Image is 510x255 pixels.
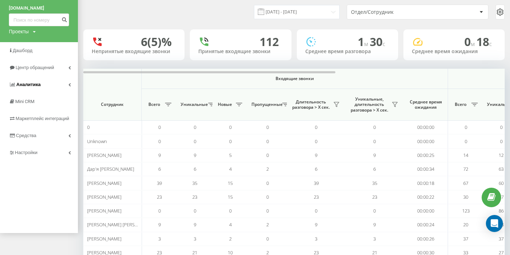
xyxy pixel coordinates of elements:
span: Уникальные [181,102,206,107]
span: 6 [315,166,317,172]
span: 9 [194,152,196,158]
span: 20 [463,221,468,228]
span: 72 [463,166,468,172]
span: 39 [157,180,162,186]
span: м [471,40,476,48]
span: 0 [266,236,269,242]
span: 2 [266,221,269,228]
span: 0 [266,180,269,186]
span: Unknown [87,138,107,144]
span: Длительность разговора > Х сек. [290,99,331,110]
span: Аналитика [16,82,41,87]
span: 35 [372,180,377,186]
div: Open Intercom Messenger [486,215,503,232]
span: 3 [158,236,161,242]
div: Принятые входящие звонки [198,49,283,55]
td: 00:00:24 [404,218,448,232]
span: Уникальные, длительность разговора > Х сек. [349,96,390,113]
span: 123 [462,208,470,214]
span: 12 [499,152,504,158]
span: Всего [452,102,469,107]
span: 0 [229,138,232,144]
span: 15 [228,194,233,200]
span: 0 [465,124,467,130]
span: [PERSON_NAME] [PERSON_NAME] [87,221,157,228]
span: 23 [314,194,319,200]
span: 0 [229,124,232,130]
span: 23 [372,194,377,200]
div: Отдел/Сотрудник [351,9,436,15]
span: 27 [499,194,504,200]
span: 2 [266,166,269,172]
span: Пропущенные [251,102,280,107]
span: 1 [358,34,370,49]
span: 30 [463,194,468,200]
span: 23 [157,194,162,200]
span: 4 [229,166,232,172]
span: 0 [266,152,269,158]
input: Поиск по номеру [9,13,69,26]
span: Всего [145,102,163,107]
span: 0 [266,124,269,130]
span: 0 [266,194,269,200]
span: 9 [194,221,196,228]
span: 0 [266,138,269,144]
span: 0 [158,124,161,130]
span: 39 [314,180,319,186]
span: Mini CRM [15,99,34,104]
span: 9 [158,152,161,158]
span: 4 [229,221,232,228]
td: 00:00:26 [404,232,448,246]
a: [DOMAIN_NAME] [9,5,69,12]
span: 5 [229,152,232,158]
span: [PERSON_NAME] [87,208,121,214]
span: Входящие звонки [160,76,429,81]
span: 6 [194,166,196,172]
span: 3 [373,236,376,242]
span: 0 [373,138,376,144]
td: 00:00:22 [404,190,448,204]
span: 0 [373,208,376,214]
span: [PERSON_NAME] [87,180,121,186]
span: 35 [192,180,197,186]
span: 6 [373,166,376,172]
span: 14 [463,152,468,158]
span: 3 [315,236,317,242]
span: Среднее время ожидания [409,99,442,110]
span: 0 [464,34,476,49]
span: 0 [465,138,467,144]
td: 00:00:18 [404,176,448,190]
span: 86 [499,208,504,214]
div: Проекты [9,28,29,35]
span: 9 [373,152,376,158]
span: 0 [315,124,317,130]
td: 00:00:25 [404,148,448,162]
span: c [489,40,492,48]
td: 00:00:00 [404,204,448,218]
span: [PERSON_NAME] [87,236,121,242]
span: 3 [194,236,196,242]
span: 6 [158,166,161,172]
span: м [364,40,370,48]
span: 0 [315,138,317,144]
span: Маркетплейс интеграций [16,116,69,121]
span: 0 [266,208,269,214]
span: 9 [315,221,317,228]
span: Дашборд [13,48,33,53]
span: 37 [499,236,504,242]
span: 60 [499,180,504,186]
div: 112 [260,35,279,49]
span: 0 [158,208,161,214]
span: 67 [463,180,468,186]
span: 9 [158,221,161,228]
td: 00:00:00 [404,134,448,148]
span: 0 [194,138,196,144]
div: Непринятые входящие звонки [92,49,176,55]
span: 0 [229,208,232,214]
span: 0 [315,208,317,214]
span: 0 [87,124,90,130]
span: [PERSON_NAME] [87,152,121,158]
span: 0 [500,124,503,130]
span: 15 [228,180,233,186]
span: 18 [476,34,492,49]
